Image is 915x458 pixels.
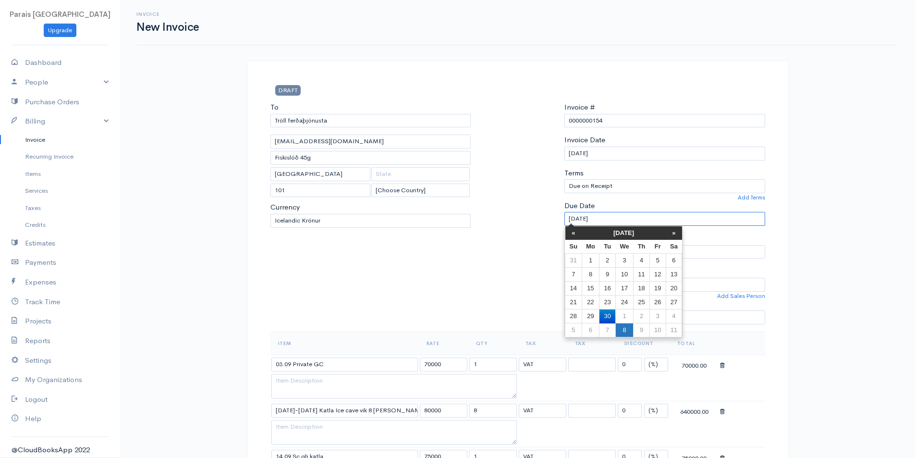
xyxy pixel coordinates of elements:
[634,323,650,337] td: 9
[582,282,599,296] td: 15
[419,332,468,355] th: Rate
[599,323,615,337] td: 7
[650,309,666,323] td: 3
[615,296,633,309] td: 24
[599,282,615,296] td: 16
[650,296,666,309] td: 26
[634,268,650,282] td: 11
[666,240,682,254] th: Sa
[582,268,599,282] td: 8
[564,168,584,179] label: Terms
[270,167,371,181] input: City
[565,309,582,323] td: 28
[564,135,605,146] label: Invoice Date
[738,193,765,202] a: Add Terms
[599,240,615,254] th: Tu
[270,332,419,355] th: Item
[565,296,582,309] td: 21
[599,268,615,282] td: 9
[615,282,633,296] td: 17
[564,200,595,211] label: Due Date
[666,254,682,268] td: 6
[666,296,682,309] td: 27
[270,102,279,113] label: To
[717,292,765,300] a: Add Sales Person
[271,404,418,418] input: Item Name
[582,323,599,337] td: 6
[270,184,371,198] input: Zip
[565,240,582,254] th: Su
[671,359,718,371] div: 70000.00
[650,282,666,296] td: 19
[666,323,682,337] td: 11
[666,268,682,282] td: 13
[44,24,76,37] a: Upgrade
[599,296,615,309] td: 23
[564,102,595,113] label: Invoice #
[599,309,615,323] td: 30
[634,240,650,254] th: Th
[634,254,650,268] td: 4
[564,212,765,226] input: dd-mm-yyyy
[275,85,301,95] span: DRAFT
[582,309,599,323] td: 29
[270,114,471,128] input: Client Name
[582,254,599,268] td: 1
[136,12,199,17] h6: Invoice
[650,254,666,268] td: 5
[567,332,617,355] th: Tax
[615,309,633,323] td: 1
[565,254,582,268] td: 31
[564,147,765,161] input: dd-mm-yyyy
[270,202,300,213] label: Currency
[615,323,633,337] td: 8
[565,282,582,296] td: 14
[650,240,666,254] th: Fr
[634,309,650,323] td: 2
[518,332,567,355] th: Tax
[599,254,615,268] td: 2
[671,405,718,417] div: 640000.00
[670,332,719,355] th: Total
[666,282,682,296] td: 20
[615,254,633,268] td: 3
[650,268,666,282] td: 12
[565,268,582,282] td: 7
[371,167,470,181] input: State
[617,332,670,355] th: Discount
[582,240,599,254] th: Mo
[582,296,599,309] td: 22
[666,309,682,323] td: 4
[136,21,199,33] h1: New Invoice
[10,10,110,19] span: Parais [GEOGRAPHIC_DATA]
[270,135,471,149] input: Email
[615,240,633,254] th: We
[666,226,682,240] th: »
[468,332,518,355] th: Qty
[615,268,633,282] td: 10
[582,226,666,240] th: [DATE]
[270,151,471,165] input: Address
[565,323,582,337] td: 5
[634,282,650,296] td: 18
[650,323,666,337] td: 10
[271,358,418,371] input: Item Name
[565,226,582,240] th: «
[634,296,650,309] td: 25
[12,445,109,456] div: @CloudBooksApp 2022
